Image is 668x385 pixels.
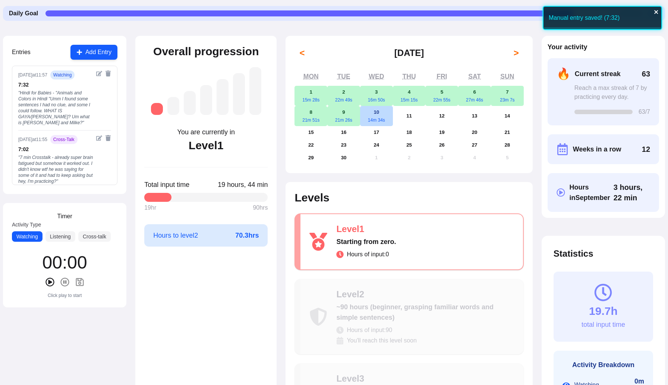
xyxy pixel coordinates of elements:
[393,106,426,126] button: September 11, 2025
[96,135,102,141] button: Edit entry
[217,79,229,115] div: Level 5: ~1,050 hours (high intermediate, understanding most everyday content)
[360,86,393,106] button: September 3, 202516m 50s
[491,151,524,164] button: October 5, 2025
[548,42,659,52] h2: Your activity
[327,97,360,103] div: 22m 49s
[153,230,198,241] span: Hours to level 2
[468,73,481,80] abbr: Saturday
[375,155,378,160] abbr: October 1, 2025
[96,71,102,76] button: Edit entry
[491,106,524,126] button: September 14, 2025
[472,113,478,119] abbr: September 13, 2025
[341,129,347,135] abbr: September 16, 2025
[18,81,93,88] div: 7 : 32
[342,109,345,115] abbr: September 9, 2025
[574,84,650,101] div: Reach a max streak of 7 by practicing every day.
[573,144,621,154] span: Weeks in a row
[341,155,347,160] abbr: September 30, 2025
[425,151,458,164] button: October 3, 2025
[336,302,514,323] div: ~90 hours (beginner, grasping familiar words and simple sentences)
[294,139,327,151] button: September 22, 2025
[233,73,245,115] div: Level 6: ~1,750 hours (advanced, understanding native media with effort)
[406,129,412,135] abbr: September 18, 2025
[509,46,524,60] button: >
[472,142,478,148] abbr: September 27, 2025
[441,89,443,95] abbr: September 5, 2025
[458,97,491,103] div: 27m 46s
[218,179,268,190] span: Click to toggle between decimal and time format
[294,97,327,103] div: 15m 28s
[403,73,416,80] abbr: Thursday
[393,151,426,164] button: October 2, 2025
[393,97,426,103] div: 15m 15s
[336,288,514,300] div: Level 2
[582,319,625,330] div: total input time
[294,46,309,60] button: <
[642,144,650,154] span: 12
[439,113,445,119] abbr: September 12, 2025
[12,221,117,228] label: Activity Type
[570,182,614,203] span: Hours in September
[360,151,393,164] button: October 1, 2025
[336,237,514,247] div: Starting from zero.
[303,73,319,80] abbr: Monday
[151,103,163,115] div: Level 1: Starting from zero.
[437,73,447,80] abbr: Friday
[374,129,379,135] abbr: September 17, 2025
[347,250,389,259] span: Hours of input: 0
[360,117,393,123] div: 14m 34s
[458,126,491,139] button: September 20, 2025
[12,231,42,242] button: Watching
[441,155,443,160] abbr: October 3, 2025
[360,97,393,103] div: 16m 50s
[12,48,31,57] h3: Entries
[425,97,458,103] div: 22m 55s
[294,191,523,204] h2: Levels
[189,139,223,152] div: Level 1
[327,139,360,151] button: September 23, 2025
[249,67,261,115] div: Level 7: ~2,625 hours (near-native, understanding most media and conversations fluently)
[177,127,235,137] div: You are currently in
[575,69,621,79] span: Current streak
[473,155,476,160] abbr: October 4, 2025
[425,106,458,126] button: September 12, 2025
[360,139,393,151] button: September 24, 2025
[9,9,38,18] span: Daily Goal
[458,151,491,164] button: October 4, 2025
[347,326,392,335] span: Hours of input: 90
[184,91,196,115] div: Level 3: ~260 hours (low intermediate, understanding simple conversations)
[642,69,650,79] span: 63
[654,9,659,15] button: close
[472,129,478,135] abbr: September 20, 2025
[299,47,305,59] span: <
[294,117,327,123] div: 21m 51s
[614,182,650,203] span: Click to toggle between decimal and time format
[337,73,350,80] abbr: Tuesday
[425,126,458,139] button: September 19, 2025
[200,85,212,115] div: Level 4: ~525 hours (intermediate, understanding more complex conversations)
[18,154,93,184] div: " 7 min Crosstalk - already super brain fatigued but somehow it worked out. I didn't know wtf he ...
[144,203,156,212] span: 19 hr
[18,72,47,78] div: [DATE] at 11:57
[105,135,111,141] button: Delete entry
[336,223,514,235] div: Level 1
[18,145,93,153] div: 7 : 02
[563,360,644,370] h3: Activity Breakdown
[308,155,314,160] abbr: September 29, 2025
[144,179,189,190] span: Total input time
[50,71,75,79] span: watching
[310,109,312,115] abbr: September 8, 2025
[308,129,314,135] abbr: September 15, 2025
[48,292,82,298] div: Click play to start
[347,336,416,345] span: You'll reach this level soon
[336,373,514,385] div: Level 3
[554,248,653,260] h2: Statistics
[153,45,259,58] h2: Overall progression
[500,73,514,80] abbr: Sunday
[42,254,87,272] div: 00 : 00
[439,129,445,135] abbr: September 19, 2025
[557,67,570,81] span: 🔥
[491,86,524,106] button: September 7, 202523m 7s
[294,106,327,126] button: September 8, 202521m 51s
[294,151,327,164] button: September 29, 2025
